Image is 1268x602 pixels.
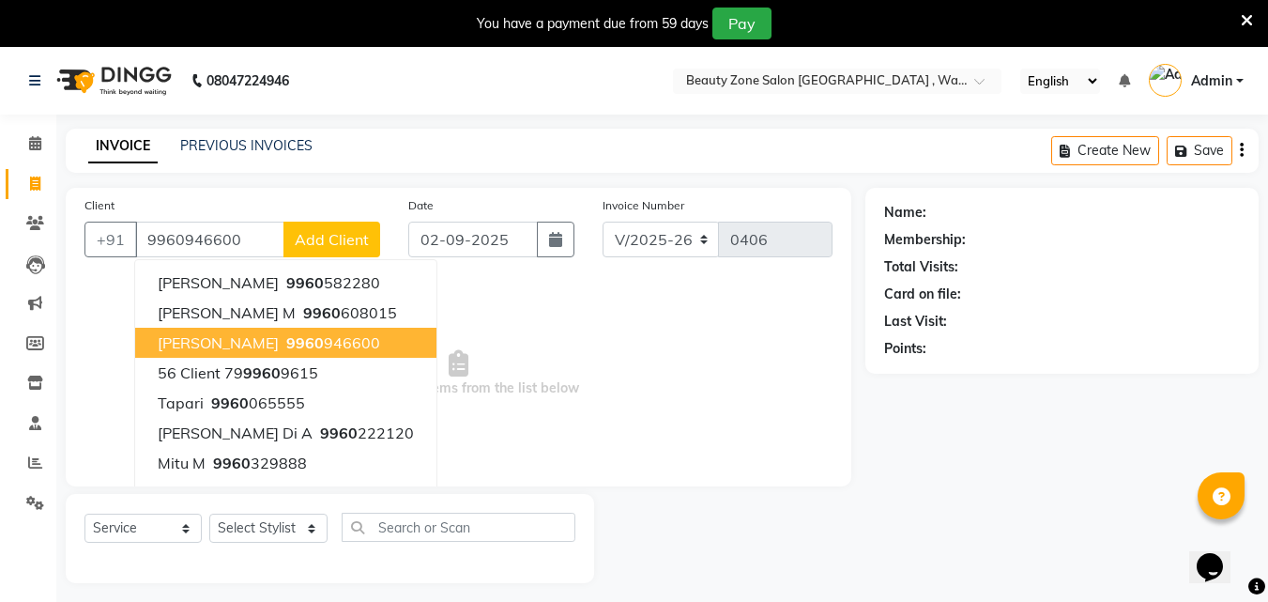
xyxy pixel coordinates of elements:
[213,454,251,472] span: 9960
[48,54,176,107] img: logo
[884,339,926,359] div: Points:
[283,484,380,502] ngb-highlight: 188546
[158,454,206,472] span: Mitu M
[286,273,324,292] span: 9960
[295,230,369,249] span: Add Client
[158,273,279,292] span: [PERSON_NAME]
[477,14,709,34] div: You have a payment due from 59 days
[316,424,414,442] ngb-highlight: 222120
[1189,527,1249,583] iframe: chat widget
[158,394,204,412] span: Tapari
[209,454,307,472] ngb-highlight: 329888
[283,273,380,292] ngb-highlight: 582280
[320,424,358,442] span: 9960
[158,424,313,442] span: [PERSON_NAME] Di A
[1051,136,1159,165] button: Create New
[135,222,284,257] input: Search by Name/Mobile/Email/Code
[158,333,279,352] span: [PERSON_NAME]
[84,222,137,257] button: +91
[884,230,966,250] div: Membership:
[158,363,221,382] span: 56 Client
[603,197,684,214] label: Invoice Number
[283,333,380,352] ngb-highlight: 946600
[84,280,833,468] span: Select & add items from the list below
[84,197,115,214] label: Client
[206,54,289,107] b: 08047224946
[224,363,318,382] ngb-highlight: 79 9615
[884,312,947,332] div: Last Visit:
[299,303,397,322] ngb-highlight: 608015
[158,484,279,502] span: [PERSON_NAME]
[884,203,926,223] div: Name:
[207,394,305,412] ngb-highlight: 065555
[1149,64,1182,97] img: Admin
[712,8,771,39] button: Pay
[1191,71,1232,91] span: Admin
[286,333,324,352] span: 9960
[180,137,313,154] a: PREVIOUS INVOICES
[303,303,341,322] span: 9960
[884,257,958,277] div: Total Visits:
[286,484,324,502] span: 9960
[243,363,281,382] span: 9960
[88,130,158,163] a: INVOICE
[884,285,961,304] div: Card on file:
[1167,136,1232,165] button: Save
[408,197,434,214] label: Date
[342,513,575,542] input: Search or Scan
[283,222,380,257] button: Add Client
[158,303,296,322] span: [PERSON_NAME] M
[211,394,249,412] span: 9960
